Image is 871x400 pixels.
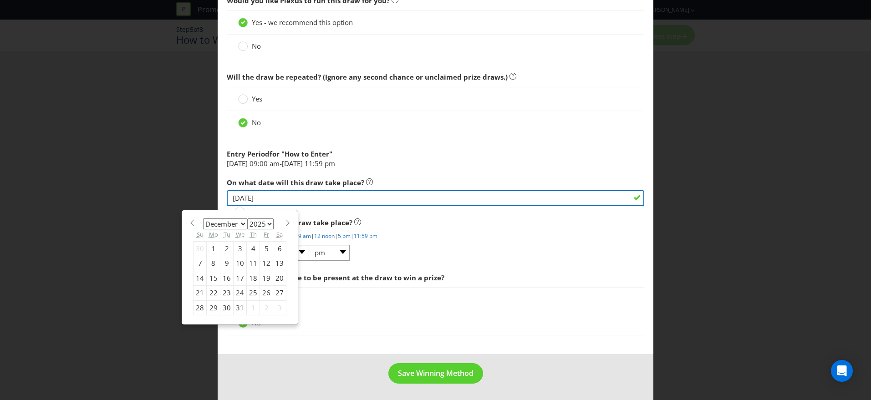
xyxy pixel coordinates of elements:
[260,271,273,285] div: 19
[227,178,364,187] span: On what date will this draw take place?
[220,271,234,285] div: 16
[398,368,474,378] span: Save Winning Method
[273,300,286,315] div: 3
[247,286,260,300] div: 25
[207,271,220,285] div: 15
[252,41,261,51] span: No
[354,232,377,240] a: 11:59 pm
[220,241,234,256] div: 2
[247,256,260,271] div: 11
[207,286,220,300] div: 22
[209,230,218,238] abbr: Monday
[252,18,353,27] span: Yes - we recommend this option
[194,271,207,285] div: 14
[194,286,207,300] div: 21
[247,300,260,315] div: 1
[194,241,207,256] div: 30
[220,256,234,271] div: 9
[224,230,230,238] abbr: Tuesday
[338,232,351,240] a: 5 pm
[831,360,853,382] div: Open Intercom Messenger
[335,232,338,240] span: |
[329,149,332,158] span: "
[305,159,335,168] span: 11:59 pm
[234,300,247,315] div: 31
[227,273,444,282] span: Does the winner have to be present at the draw to win a prize?
[220,300,234,315] div: 30
[388,363,483,384] button: Save Winning Method
[247,271,260,285] div: 18
[273,256,286,271] div: 13
[260,241,273,256] div: 5
[285,149,329,158] span: How to Enter
[197,230,204,238] abbr: Sunday
[351,232,354,240] span: |
[227,159,248,168] span: [DATE]
[273,241,286,256] div: 6
[234,241,247,256] div: 3
[227,190,644,206] input: DD/MM/YYYY
[298,232,311,240] a: 9 am
[207,256,220,271] div: 8
[264,230,269,238] abbr: Friday
[314,232,335,240] a: 12 noon
[273,286,286,300] div: 27
[247,241,260,256] div: 4
[260,300,273,315] div: 2
[227,149,270,158] span: Entry Period
[250,230,257,238] abbr: Thursday
[280,159,282,168] span: -
[207,241,220,256] div: 1
[234,271,247,285] div: 17
[273,271,286,285] div: 20
[276,230,283,238] abbr: Saturday
[234,286,247,300] div: 24
[207,300,220,315] div: 29
[227,72,508,81] span: Will the draw be repeated? (Ignore any second chance or unclaimed prize draws.)
[220,286,234,300] div: 23
[260,256,273,271] div: 12
[194,300,207,315] div: 28
[260,286,273,300] div: 26
[236,230,244,238] abbr: Wednesday
[250,159,280,168] span: 09:00 am
[270,149,285,158] span: for "
[252,118,261,127] span: No
[234,256,247,271] div: 10
[311,232,314,240] span: |
[282,159,303,168] span: [DATE]
[194,256,207,271] div: 7
[252,94,262,103] span: Yes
